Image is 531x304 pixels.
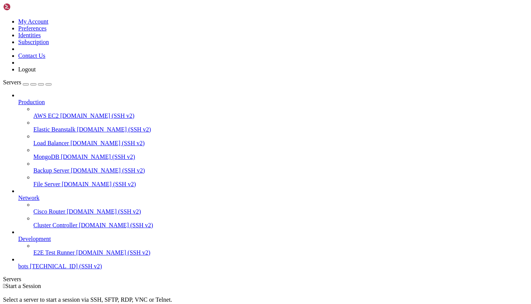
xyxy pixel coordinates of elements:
li: E2E Test Runner [DOMAIN_NAME] (SSH v2) [33,242,528,256]
span: [DOMAIN_NAME] (SSH v2) [71,167,145,174]
a: My Account [18,18,49,25]
span: [DOMAIN_NAME] (SSH v2) [77,126,151,133]
span: Production [18,99,45,105]
span: MongoDB [33,154,59,160]
a: Network [18,195,528,201]
a: Identities [18,32,41,38]
li: Load Balancer [DOMAIN_NAME] (SSH v2) [33,133,528,147]
li: Cisco Router [DOMAIN_NAME] (SSH v2) [33,201,528,215]
a: E2E Test Runner [DOMAIN_NAME] (SSH v2) [33,249,528,256]
span: E2E Test Runner [33,249,75,256]
span: [DOMAIN_NAME] (SSH v2) [71,140,145,146]
a: Logout [18,66,36,73]
div: Servers [3,276,528,283]
a: Subscription [18,39,49,45]
li: File Server [DOMAIN_NAME] (SSH v2) [33,174,528,188]
span: File Server [33,181,60,187]
li: AWS EC2 [DOMAIN_NAME] (SSH v2) [33,106,528,119]
a: Backup Server [DOMAIN_NAME] (SSH v2) [33,167,528,174]
span: Network [18,195,39,201]
li: Network [18,188,528,229]
span: [DOMAIN_NAME] (SSH v2) [67,208,141,215]
a: Cisco Router [DOMAIN_NAME] (SSH v2) [33,208,528,215]
span:  [3,283,5,289]
span: Backup Server [33,167,69,174]
li: bots [TECHNICAL_ID] (SSH v2) [18,256,528,270]
a: Elastic Beanstalk [DOMAIN_NAME] (SSH v2) [33,126,528,133]
a: Contact Us [18,52,46,59]
span: Start a Session [5,283,41,289]
a: bots [TECHNICAL_ID] (SSH v2) [18,263,528,270]
a: MongoDB [DOMAIN_NAME] (SSH v2) [33,154,528,160]
span: AWS EC2 [33,112,59,119]
a: AWS EC2 [DOMAIN_NAME] (SSH v2) [33,112,528,119]
li: Production [18,92,528,188]
li: Cluster Controller [DOMAIN_NAME] (SSH v2) [33,215,528,229]
span: [DOMAIN_NAME] (SSH v2) [60,112,135,119]
span: [DOMAIN_NAME] (SSH v2) [76,249,151,256]
span: [DOMAIN_NAME] (SSH v2) [61,154,135,160]
li: Backup Server [DOMAIN_NAME] (SSH v2) [33,160,528,174]
a: Servers [3,79,52,85]
span: [DOMAIN_NAME] (SSH v2) [79,222,153,228]
span: Cluster Controller [33,222,77,228]
img: Shellngn [3,3,47,11]
span: Load Balancer [33,140,69,146]
li: Development [18,229,528,256]
a: File Server [DOMAIN_NAME] (SSH v2) [33,181,528,188]
span: Servers [3,79,21,85]
a: Load Balancer [DOMAIN_NAME] (SSH v2) [33,140,528,147]
span: Cisco Router [33,208,65,215]
li: Elastic Beanstalk [DOMAIN_NAME] (SSH v2) [33,119,528,133]
span: [DOMAIN_NAME] (SSH v2) [62,181,136,187]
span: [TECHNICAL_ID] (SSH v2) [30,263,102,269]
span: Development [18,236,51,242]
a: Cluster Controller [DOMAIN_NAME] (SSH v2) [33,222,528,229]
span: bots [18,263,28,269]
span: Elastic Beanstalk [33,126,75,133]
a: Production [18,99,528,106]
li: MongoDB [DOMAIN_NAME] (SSH v2) [33,147,528,160]
a: Preferences [18,25,47,32]
a: Development [18,236,528,242]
